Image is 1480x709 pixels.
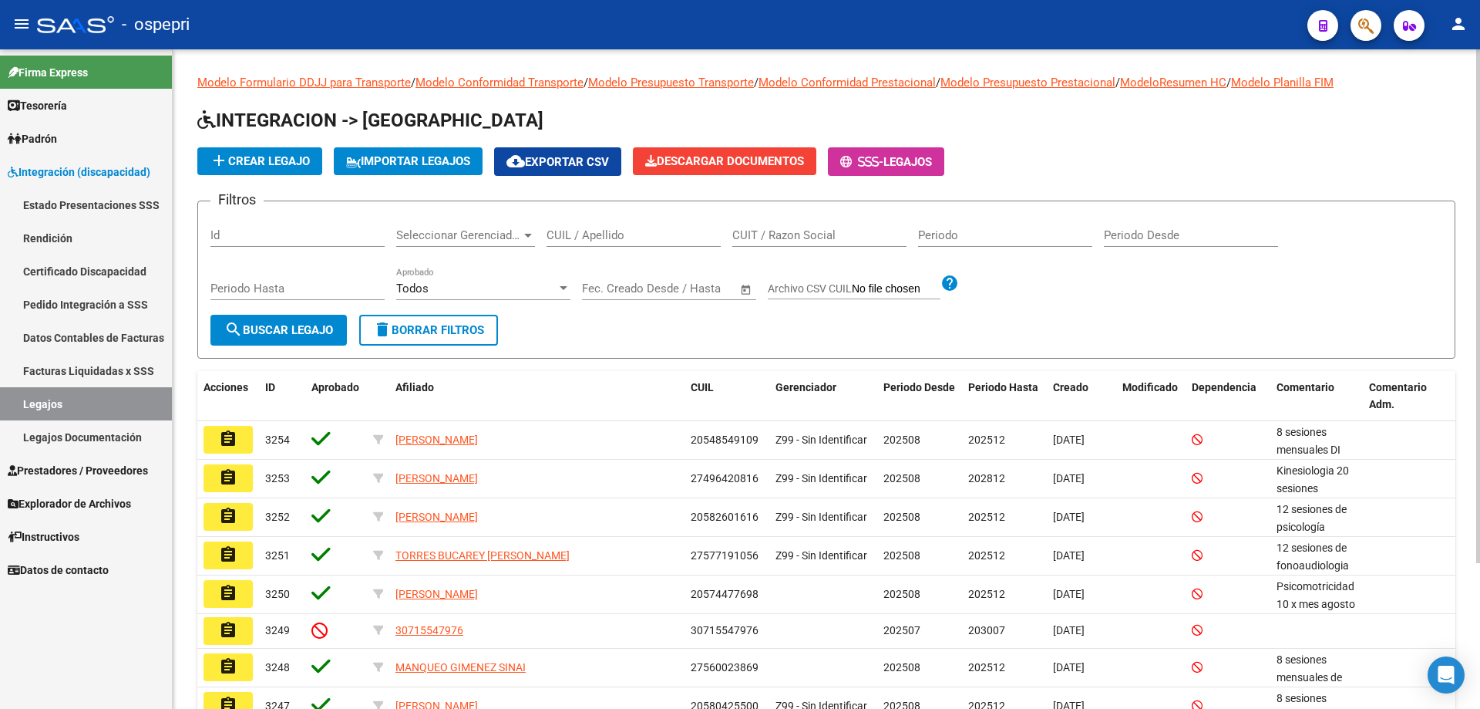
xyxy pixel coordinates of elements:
a: Modelo Planilla FIM [1231,76,1334,89]
input: Archivo CSV CUIL [852,282,940,296]
span: [DATE] [1053,588,1085,600]
mat-icon: person [1449,15,1468,33]
button: Open calendar [738,281,755,299]
span: 3248 [265,661,290,674]
span: [DATE] [1053,511,1085,523]
mat-icon: assignment [219,545,237,564]
datatable-header-cell: Comentario Adm. [1363,371,1455,422]
datatable-header-cell: CUIL [684,371,769,422]
datatable-header-cell: Periodo Hasta [962,371,1047,422]
span: 202508 [883,588,920,600]
span: Z99 - Sin Identificar [775,434,867,446]
span: Afiliado [395,381,434,393]
mat-icon: assignment [219,430,237,448]
button: Crear Legajo [197,147,322,175]
span: 27560023869 [691,661,758,674]
mat-icon: search [224,320,243,339]
span: 202507 [883,624,920,636]
span: 202512 [968,588,1005,600]
h3: Filtros [210,189,264,211]
mat-icon: assignment [219,584,237,603]
span: Periodo Hasta [968,381,1038,393]
span: 30715547976 [691,624,758,636]
span: Instructivos [8,528,79,545]
span: Aprobado [311,381,359,393]
span: 20574477698 [691,588,758,600]
span: 202812 [968,472,1005,484]
datatable-header-cell: Modificado [1116,371,1186,422]
a: Modelo Presupuesto Prestacional [940,76,1115,89]
span: - [840,155,883,169]
input: End date [646,282,721,295]
span: IMPORTAR LEGAJOS [346,154,470,168]
button: Descargar Documentos [633,147,816,175]
span: [DATE] [1053,549,1085,562]
span: [DATE] [1053,434,1085,446]
span: Seleccionar Gerenciador [396,228,521,242]
span: Exportar CSV [506,155,609,169]
a: ModeloResumen HC [1120,76,1226,89]
span: Gerenciador [775,381,836,393]
a: Modelo Presupuesto Transporte [588,76,754,89]
span: 202508 [883,434,920,446]
span: Tesorería [8,97,67,114]
span: Modificado [1122,381,1178,393]
mat-icon: assignment [219,657,237,676]
span: Legajos [883,155,932,169]
span: Archivo CSV CUIL [768,282,852,295]
span: 202512 [968,549,1005,562]
span: [PERSON_NAME] [395,472,478,484]
span: INTEGRACION -> [GEOGRAPHIC_DATA] [197,110,543,131]
span: Datos de contacto [8,562,109,579]
span: 3249 [265,624,290,636]
mat-icon: add [210,151,228,170]
span: TORRES BUCAREY [PERSON_NAME] [395,549,570,562]
mat-icon: delete [373,320,392,339]
mat-icon: cloud_download [506,152,525,170]
span: - ospepri [122,8,190,42]
span: ID [265,381,275,393]
span: 27496420816 [691,472,758,484]
span: Explorador de Archivos [8,495,131,512]
datatable-header-cell: Comentario [1270,371,1363,422]
span: 202512 [968,661,1005,674]
button: Buscar Legajo [210,315,347,346]
span: Crear Legajo [210,154,310,168]
span: 27577191056 [691,549,758,562]
span: 203007 [968,624,1005,636]
a: Modelo Conformidad Prestacional [758,76,936,89]
datatable-header-cell: Gerenciador [769,371,877,422]
span: 12 sesiones de fonoaudiologia MUÑIZ ANA LAURA/ AGOSTO A DIC Psicologia 12 x mes 14/08/2025 al 31/... [1276,542,1364,677]
span: Comentario Adm. [1369,381,1427,411]
datatable-header-cell: Afiliado [389,371,684,422]
mat-icon: assignment [219,507,237,525]
span: [PERSON_NAME] [395,511,478,523]
span: 202508 [883,661,920,674]
span: Borrar Filtros [373,323,484,337]
span: [PERSON_NAME] [395,434,478,446]
datatable-header-cell: Creado [1047,371,1116,422]
span: 20582601616 [691,511,758,523]
span: 3252 [265,511,290,523]
datatable-header-cell: Periodo Desde [877,371,962,422]
span: 202512 [968,434,1005,446]
span: Buscar Legajo [224,323,333,337]
div: Open Intercom Messenger [1428,657,1465,694]
span: Creado [1053,381,1088,393]
mat-icon: assignment [219,621,237,640]
span: 202508 [883,511,920,523]
button: IMPORTAR LEGAJOS [334,147,483,175]
span: 3251 [265,549,290,562]
span: 8 sesiones mensuales DI BATTISTA VALENTINA/ Agosto a diciembre [1276,426,1364,508]
mat-icon: assignment [219,468,237,487]
button: Borrar Filtros [359,315,498,346]
button: Exportar CSV [494,147,621,176]
span: Descargar Documentos [645,154,804,168]
span: Dependencia [1192,381,1256,393]
span: Padrón [8,130,57,147]
span: Acciones [203,381,248,393]
span: Kinesiologia 20 sesiones mensuales 13/08/2025 al 31/12/2025 Lic Rosaroli Fabiana [1276,464,1359,547]
mat-icon: menu [12,15,31,33]
span: 202508 [883,549,920,562]
span: Z99 - Sin Identificar [775,511,867,523]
